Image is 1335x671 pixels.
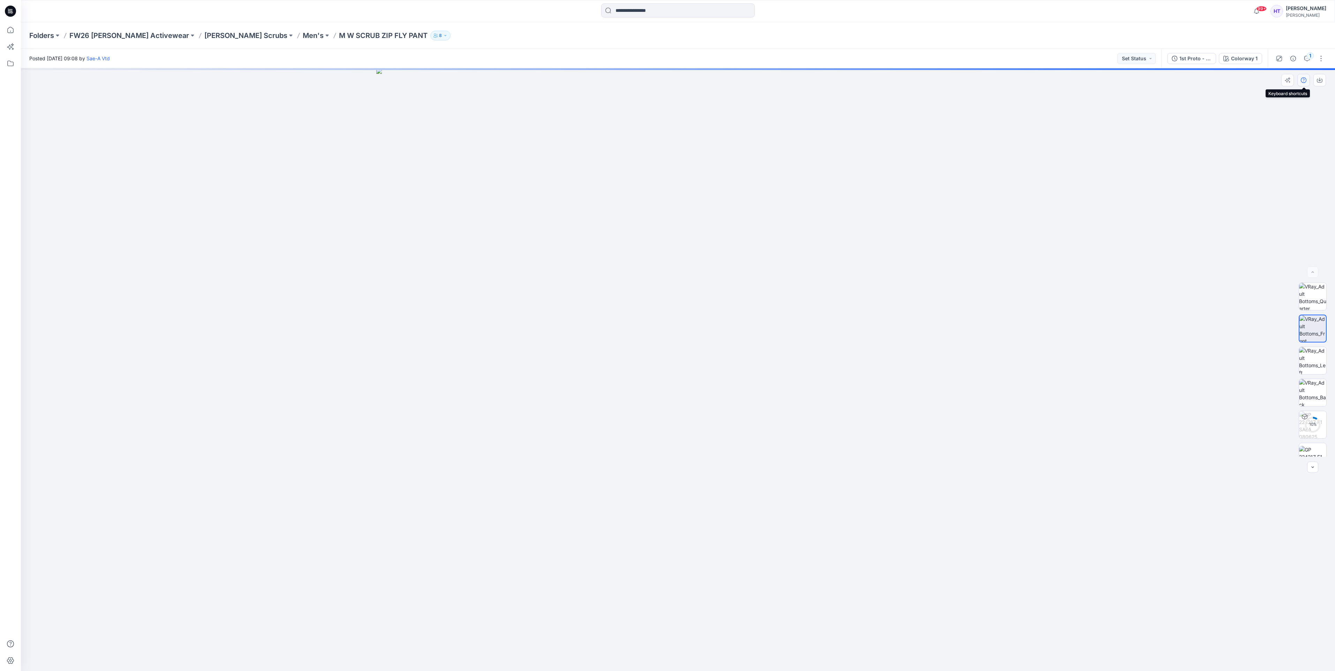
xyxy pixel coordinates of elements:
a: [PERSON_NAME] Scrubs [204,31,287,40]
button: 1st Proto - 3D [1167,53,1216,64]
img: VRay_Adult Bottoms_Left [1299,347,1326,374]
img: VRay_Adult Bottoms_Quarter [1299,283,1326,310]
span: Posted [DATE] 09:08 by [29,55,110,62]
a: FW26 [PERSON_NAME] Activewear [69,31,189,40]
img: eyJhbGciOiJIUzI1NiIsImtpZCI6IjAiLCJzbHQiOiJzZXMiLCJ0eXAiOiJKV1QifQ.eyJkYXRhIjp7InR5cGUiOiJzdG9yYW... [376,68,980,671]
button: 1 [1302,53,1313,64]
div: [PERSON_NAME] [1286,4,1326,13]
span: 99+ [1256,6,1267,11]
img: VRay_Adult Bottoms_Front [1299,315,1326,342]
div: HT [1270,5,1283,17]
div: 1st Proto - 3D [1179,55,1212,62]
a: Folders [29,31,54,40]
div: [PERSON_NAME] [1286,13,1326,18]
p: 8 [439,32,442,39]
a: Sae-A Vtd [86,55,110,61]
img: VRay_Adult Bottoms_Back [1299,379,1326,406]
img: GP 224217 F1 SAEA 080625 Colorway 1 [1299,411,1326,438]
button: 8 [430,31,451,40]
div: 1 [1307,52,1314,59]
img: GP 224217 F1 SAEA [1299,446,1326,468]
a: Men's [303,31,324,40]
button: Colorway 1 [1219,53,1262,64]
button: Details [1288,53,1299,64]
div: 10 % [1304,422,1321,427]
div: Colorway 1 [1231,55,1258,62]
p: M W SCRUB ZIP FLY PANT [339,31,428,40]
